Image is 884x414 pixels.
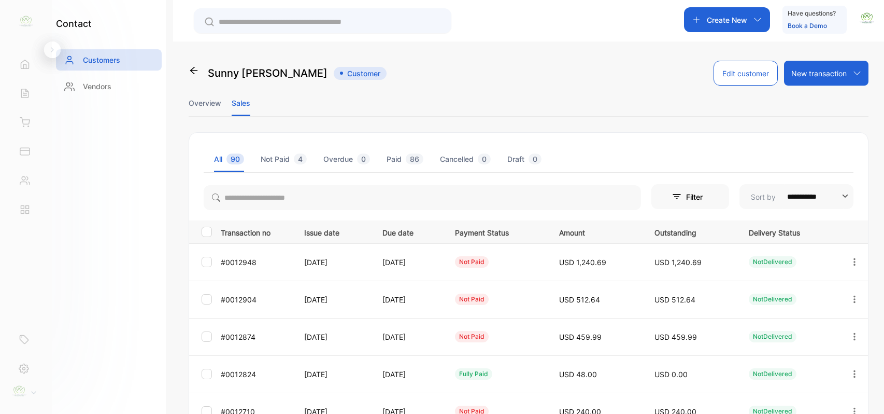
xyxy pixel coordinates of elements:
span: Customer [334,67,387,80]
img: logo [18,13,34,29]
div: fully paid [455,368,492,380]
p: Customers [83,54,120,65]
span: USD 459.99 [654,333,697,341]
span: USD 48.00 [559,370,597,379]
img: avatar [859,10,875,26]
span: 0 [357,154,370,164]
p: Sunny [PERSON_NAME] [208,65,327,81]
button: Sort by [739,184,853,209]
li: Paid [387,146,423,172]
button: avatar [859,7,875,32]
span: USD 1,240.69 [559,258,606,267]
li: Overdue [323,146,370,172]
span: USD 512.64 [654,295,695,304]
p: Issue date [304,225,361,238]
li: All [214,146,244,172]
div: not paid [455,331,489,342]
div: NotDelivered [749,256,796,268]
p: #0012948 [221,257,291,268]
div: not paid [455,294,489,305]
p: #0012904 [221,294,291,305]
p: Outstanding [654,225,728,238]
a: Vendors [56,76,162,97]
h1: contact [56,17,92,31]
div: NotDelivered [749,368,796,380]
span: USD 1,240.69 [654,258,702,267]
p: Create New [707,15,747,25]
p: [DATE] [304,369,361,380]
p: [DATE] [304,257,361,268]
li: Overview [189,90,221,116]
span: 0 [529,154,541,164]
img: profile [11,383,27,399]
div: NotDelivered [749,331,796,342]
li: Cancelled [440,146,491,172]
p: Delivery Status [749,225,828,238]
p: [DATE] [382,369,434,380]
p: [DATE] [382,257,434,268]
div: not paid [455,256,489,268]
p: Amount [559,225,633,238]
span: 0 [478,154,491,164]
span: USD 0.00 [654,370,688,379]
button: Create New [684,7,770,32]
p: [DATE] [382,332,434,342]
li: Draft [507,146,541,172]
p: Vendors [83,81,111,92]
a: Book a Demo [788,22,827,30]
li: Sales [232,90,250,116]
span: 4 [294,154,307,164]
p: [DATE] [304,294,361,305]
p: [DATE] [304,332,361,342]
p: Have questions? [788,8,836,19]
p: Sort by [751,191,776,202]
div: NotDelivered [749,294,796,305]
a: Customers [56,49,162,71]
span: USD 459.99 [559,333,602,341]
span: USD 512.64 [559,295,600,304]
p: Transaction no [221,225,291,238]
p: #0012874 [221,332,291,342]
li: Not Paid [261,146,307,172]
span: 90 [226,154,244,164]
p: #0012824 [221,369,291,380]
p: Payment Status [455,225,538,238]
button: Edit customer [714,61,778,86]
p: Due date [382,225,434,238]
p: [DATE] [382,294,434,305]
span: 86 [406,154,423,164]
p: New transaction [791,68,847,79]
